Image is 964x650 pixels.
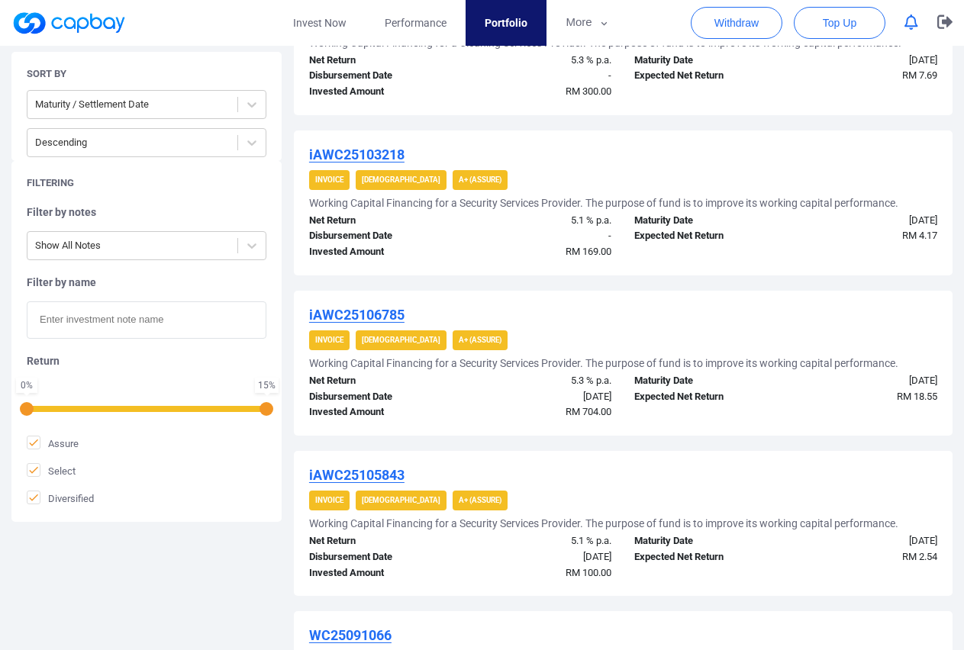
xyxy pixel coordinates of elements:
[786,213,949,229] div: [DATE]
[309,467,405,483] u: iAWC25105843
[298,404,460,420] div: Invested Amount
[362,496,440,504] strong: [DEMOGRAPHIC_DATA]
[298,549,460,565] div: Disbursement Date
[315,336,343,344] strong: Invoice
[309,627,392,643] u: WC25091066
[298,228,460,244] div: Disbursement Date
[460,213,623,229] div: 5.1 % p.a.
[623,533,785,549] div: Maturity Date
[460,549,623,565] div: [DATE]
[623,213,785,229] div: Maturity Date
[485,14,527,31] span: Portfolio
[566,246,611,257] span: RM 169.00
[309,307,405,323] u: iAWC25106785
[27,436,79,451] span: Assure
[794,7,885,39] button: Top Up
[27,354,266,368] h5: Return
[786,373,949,389] div: [DATE]
[902,69,937,81] span: RM 7.69
[298,533,460,549] div: Net Return
[623,389,785,405] div: Expected Net Return
[897,391,937,402] span: RM 18.55
[460,533,623,549] div: 5.1 % p.a.
[27,301,266,339] input: Enter investment note name
[823,15,856,31] span: Top Up
[623,53,785,69] div: Maturity Date
[27,176,74,190] h5: Filtering
[566,406,611,417] span: RM 704.00
[309,146,405,162] u: iAWC25103218
[460,228,623,244] div: -
[385,14,447,31] span: Performance
[460,389,623,405] div: [DATE]
[19,381,34,390] div: 0 %
[298,68,460,84] div: Disbursement Date
[309,356,898,370] h5: Working Capital Financing for a Security Services Provider. The purpose of fund is to improve its...
[298,373,460,389] div: Net Return
[298,389,460,405] div: Disbursement Date
[566,567,611,578] span: RM 100.00
[27,491,94,506] span: Diversified
[309,516,898,530] h5: Working Capital Financing for a Security Services Provider. The purpose of fund is to improve its...
[27,67,66,81] h5: Sort By
[623,549,785,565] div: Expected Net Return
[691,7,782,39] button: Withdraw
[623,68,785,84] div: Expected Net Return
[27,275,266,289] h5: Filter by name
[786,53,949,69] div: [DATE]
[623,228,785,244] div: Expected Net Return
[362,175,440,184] strong: [DEMOGRAPHIC_DATA]
[362,336,440,344] strong: [DEMOGRAPHIC_DATA]
[309,196,898,210] h5: Working Capital Financing for a Security Services Provider. The purpose of fund is to improve its...
[460,53,623,69] div: 5.3 % p.a.
[298,84,460,100] div: Invested Amount
[460,68,623,84] div: -
[786,533,949,549] div: [DATE]
[623,373,785,389] div: Maturity Date
[298,244,460,260] div: Invested Amount
[298,213,460,229] div: Net Return
[298,53,460,69] div: Net Return
[258,381,276,390] div: 15 %
[902,230,937,241] span: RM 4.17
[315,496,343,504] strong: Invoice
[566,85,611,97] span: RM 300.00
[298,565,460,581] div: Invested Amount
[459,336,501,344] strong: A+ (Assure)
[459,496,501,504] strong: A+ (Assure)
[459,175,501,184] strong: A+ (Assure)
[27,205,266,219] h5: Filter by notes
[315,175,343,184] strong: Invoice
[902,551,937,562] span: RM 2.54
[27,463,76,478] span: Select
[460,373,623,389] div: 5.3 % p.a.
